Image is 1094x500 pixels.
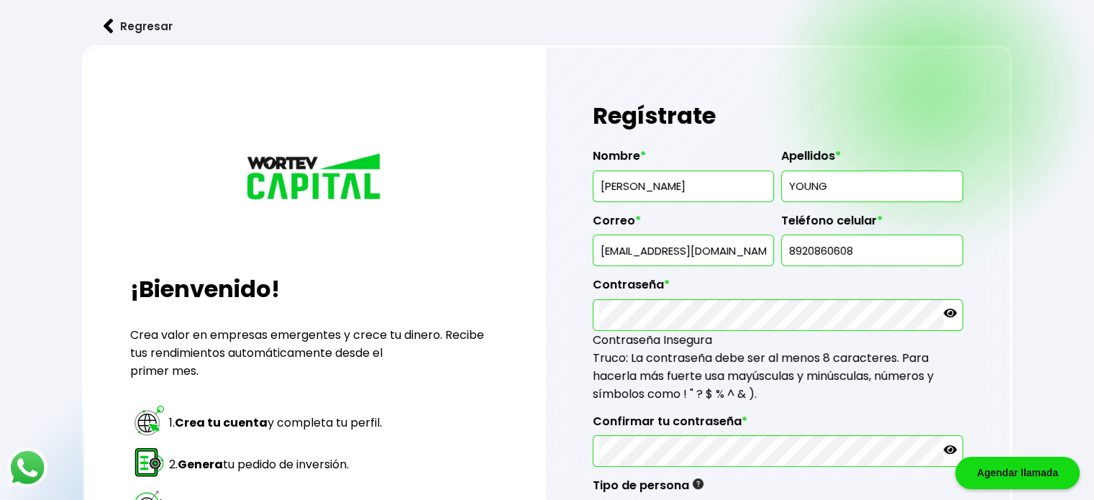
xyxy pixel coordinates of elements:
[781,149,962,171] label: Apellidos
[175,414,268,431] strong: Crea tu cuenta
[599,235,767,265] input: inversionista@gmail.com
[593,332,712,348] span: Contraseña Insegura
[82,7,1012,45] a: flecha izquierdaRegresar
[593,414,963,436] label: Confirmar tu contraseña
[130,272,499,306] h2: ¡Bienvenido!
[130,326,499,380] p: Crea valor en empresas emergentes y crece tu dinero. Recibe tus rendimientos automáticamente desd...
[168,445,386,485] td: 2. tu pedido de inversión.
[593,149,774,171] label: Nombre
[955,457,1080,489] div: Agendar llamada
[593,350,934,402] span: Truco: La contraseña debe ser al menos 8 caracteres. Para hacerla más fuerte usa mayúsculas y min...
[593,94,963,137] h1: Regístrate
[168,403,386,443] td: 1. y completa tu perfil.
[693,478,703,489] img: gfR76cHglkPwleuBLjWdxeZVvX9Wp6JBDmjRYY8JYDQn16A2ICN00zLTgIroGa6qie5tIuWH7V3AapTKqzv+oMZsGfMUqL5JM...
[593,478,703,500] label: Tipo de persona
[132,404,166,437] img: paso 1
[593,214,774,235] label: Correo
[178,456,223,473] strong: Genera
[7,447,47,488] img: logos_whatsapp-icon.242b2217.svg
[243,151,387,204] img: logo_wortev_capital
[781,214,962,235] label: Teléfono celular
[788,235,956,265] input: 10 dígitos
[104,19,114,34] img: flecha izquierda
[132,445,166,479] img: paso 2
[82,7,194,45] button: Regresar
[593,278,963,299] label: Contraseña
